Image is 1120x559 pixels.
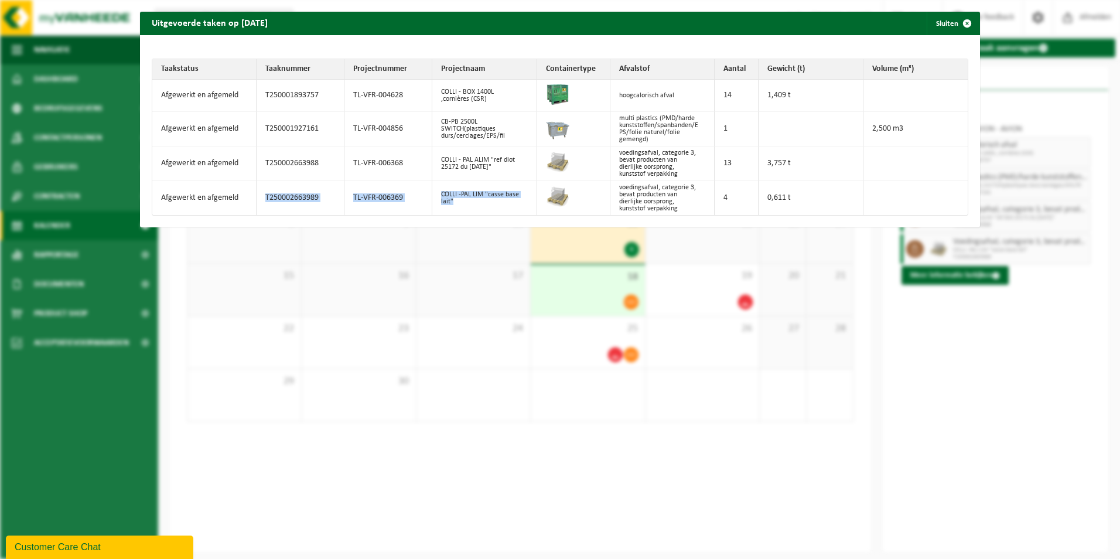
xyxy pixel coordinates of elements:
[257,181,344,215] td: T250002663989
[610,59,715,80] th: Afvalstof
[927,12,979,35] button: Sluiten
[759,80,863,112] td: 1,409 t
[432,146,537,181] td: COLLI - PAL ALIM "ref diot 25172 du [DATE]"
[257,146,344,181] td: T250002663988
[344,80,432,112] td: TL-VFR-004628
[344,112,432,146] td: TL-VFR-004856
[759,181,863,215] td: 0,611 t
[257,80,344,112] td: T250001893757
[546,83,569,106] img: PB-HB-1400-HPE-GN-01
[546,185,569,209] img: LP-PA-00000-WDN-11
[6,533,196,559] iframe: chat widget
[432,59,537,80] th: Projectnaam
[140,12,279,34] h2: Uitgevoerde taken op [DATE]
[759,59,863,80] th: Gewicht (t)
[610,112,715,146] td: multi plastics (PMD/harde kunststoffen/spanbanden/EPS/folie naturel/folie gemengd)
[344,146,432,181] td: TL-VFR-006368
[257,112,344,146] td: T250001927161
[759,146,863,181] td: 3,757 t
[344,59,432,80] th: Projectnummer
[715,146,759,181] td: 13
[546,116,569,139] img: WB-2500-GAL-GY-01
[863,59,968,80] th: Volume (m³)
[152,146,257,181] td: Afgewerkt en afgemeld
[863,112,968,146] td: 2,500 m3
[152,59,257,80] th: Taakstatus
[432,181,537,215] td: COLLI -PAL LIM "casse base lait"
[152,112,257,146] td: Afgewerkt en afgemeld
[715,181,759,215] td: 4
[257,59,344,80] th: Taaknummer
[546,151,569,174] img: LP-PA-00000-WDN-11
[715,112,759,146] td: 1
[537,59,610,80] th: Containertype
[715,80,759,112] td: 14
[344,181,432,215] td: TL-VFR-006369
[432,80,537,112] td: COLLI - BOX 1400L ,cornières (CSR)
[432,112,537,146] td: CB-PB 2500L SWITCH(plastiques durs/cerclages/EPS/fil
[610,146,715,181] td: voedingsafval, categorie 3, bevat producten van dierlijke oorsprong, kunststof verpakking
[715,59,759,80] th: Aantal
[152,80,257,112] td: Afgewerkt en afgemeld
[610,181,715,215] td: voedingsafval, categorie 3, bevat producten van dierlijke oorsprong, kunststof verpakking
[610,80,715,112] td: hoogcalorisch afval
[152,181,257,215] td: Afgewerkt en afgemeld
